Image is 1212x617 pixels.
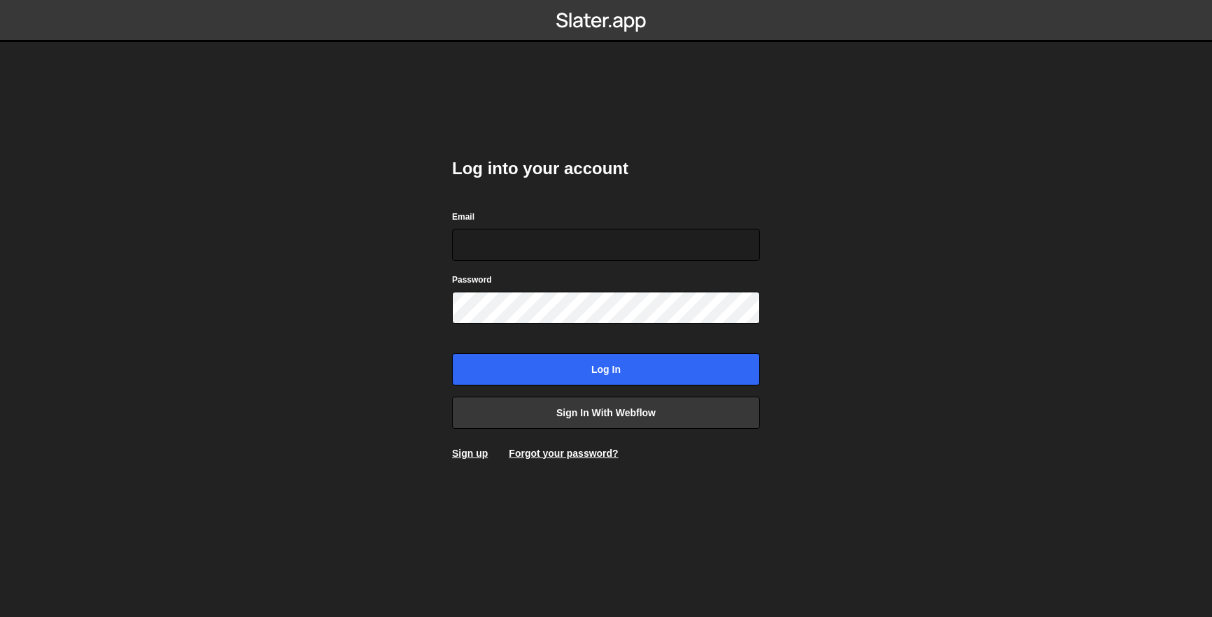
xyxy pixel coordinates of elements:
[452,397,760,429] a: Sign in with Webflow
[452,448,488,459] a: Sign up
[452,353,760,385] input: Log in
[509,448,618,459] a: Forgot your password?
[452,210,474,224] label: Email
[452,273,492,287] label: Password
[452,157,760,180] h2: Log into your account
